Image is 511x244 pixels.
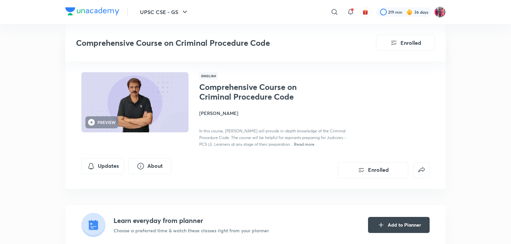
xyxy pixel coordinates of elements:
[199,82,309,102] h1: Comprehensive Course on Criminal Procedure Code
[81,158,124,174] button: Updates
[199,110,349,117] h4: [PERSON_NAME]
[80,72,190,133] img: Thumbnail
[65,7,119,15] img: Company Logo
[114,216,269,226] h4: Learn everyday from planner
[376,35,435,51] button: Enrolled
[114,227,269,234] p: Choose a preferred time & watch these classes right from your planner
[76,38,338,48] h3: Comprehensive Course on Criminal Procedure Code
[368,217,430,233] button: Add to Planner
[65,7,119,17] a: Company Logo
[294,141,314,147] span: Read more
[97,119,116,125] h6: PREVIEW
[199,128,346,147] span: In this course, [PERSON_NAME] will provide in-depth knowledge of the Criminal Procedure Code. The...
[338,162,408,178] button: Enrolled
[360,7,371,17] button: avatar
[362,9,368,15] img: avatar
[434,6,446,18] img: Archita Mittal
[414,162,430,178] button: false
[199,72,218,80] span: English
[128,158,171,174] button: About
[136,5,193,19] button: UPSC CSE - GS
[406,9,413,15] img: streak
